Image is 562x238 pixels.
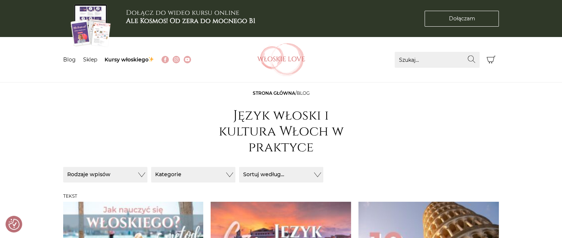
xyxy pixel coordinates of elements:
[126,16,255,26] b: Ale Kosmos! Od zera do mocnego B1
[149,57,154,62] img: ✨
[395,52,480,68] input: Szukaj...
[105,56,154,63] a: Kursy włoskiego
[257,43,305,76] img: Włoskielove
[253,90,295,96] a: Strona główna
[239,167,323,182] button: Sortuj według...
[83,56,97,63] a: Sklep
[207,108,355,156] h1: Język włoski i kultura Włoch w praktyce
[253,90,310,96] span: /
[63,194,499,199] h3: Tekst
[425,11,499,27] a: Dołączam
[63,167,147,182] button: Rodzaje wpisów
[297,90,310,96] span: Blog
[126,9,255,25] h3: Dołącz do wideo kursu online
[63,56,76,63] a: Blog
[483,52,499,68] button: Koszyk
[449,15,475,23] span: Dołączam
[8,219,20,230] img: Revisit consent button
[8,219,20,230] button: Preferencje co do zgód
[151,167,235,182] button: Kategorie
